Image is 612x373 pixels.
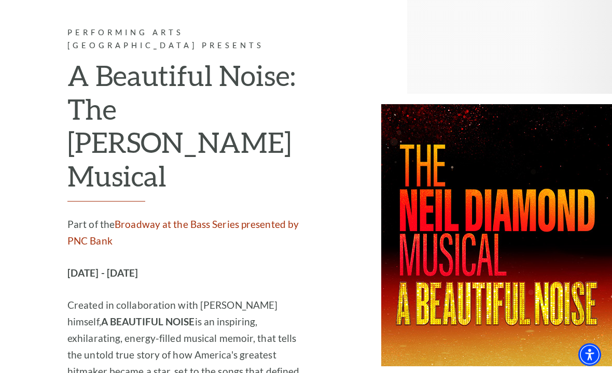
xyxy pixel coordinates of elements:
p: Part of the [67,217,303,250]
strong: [DATE] - [DATE] [67,267,138,279]
strong: A BEAUTIFUL NOISE [101,316,195,328]
p: Performing Arts [GEOGRAPHIC_DATA] Presents [67,27,303,53]
h2: A Beautiful Noise: The [PERSON_NAME] Musical [67,59,303,202]
a: Broadway at the Bass Series presented by PNC Bank [67,219,299,247]
div: Accessibility Menu [578,343,601,366]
